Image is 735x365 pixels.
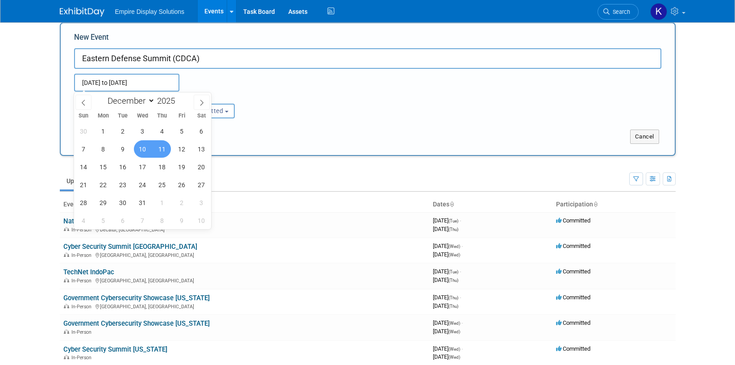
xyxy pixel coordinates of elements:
span: (Thu) [448,295,458,300]
span: In-Person [71,278,94,284]
div: [GEOGRAPHIC_DATA], [GEOGRAPHIC_DATA] [63,251,426,258]
a: Cyber Security Summit [GEOGRAPHIC_DATA] [63,243,197,251]
span: (Thu) [448,278,458,283]
span: January 1, 2026 [154,194,171,211]
a: Sort by Participation Type [593,201,598,208]
span: December 25, 2025 [154,176,171,193]
span: December 24, 2025 [134,176,151,193]
span: Fri [172,113,191,119]
img: Katelyn Hurlock [650,3,667,20]
div: Participation: [174,92,261,103]
span: (Thu) [448,227,458,232]
span: December 22, 2025 [95,176,112,193]
span: (Wed) [448,347,460,352]
th: Dates [429,197,552,212]
span: Sun [74,113,94,119]
span: - [461,345,463,352]
span: December 16, 2025 [114,158,132,176]
span: In-Person [71,329,94,335]
span: December 23, 2025 [114,176,132,193]
span: January 10, 2026 [193,212,210,229]
span: December 15, 2025 [95,158,112,176]
label: New Event [74,32,109,46]
a: Cyber Security Summit [US_STATE] [63,345,167,353]
a: Government Cybersecurity Showcase [US_STATE] [63,319,210,327]
select: Month [104,95,155,106]
span: December 3, 2025 [134,122,151,140]
span: December 27, 2025 [193,176,210,193]
span: December 21, 2025 [75,176,92,193]
span: December 5, 2025 [173,122,191,140]
span: January 9, 2026 [173,212,191,229]
span: January 5, 2026 [95,212,112,229]
span: (Tue) [448,269,458,274]
img: In-Person Event [64,355,69,359]
span: [DATE] [433,251,460,258]
span: - [461,243,463,249]
span: Committed [556,294,590,301]
th: Participation [552,197,676,212]
span: Wed [133,113,152,119]
span: [DATE] [433,268,461,275]
span: In-Person [71,252,94,258]
span: [DATE] [433,243,463,249]
span: [DATE] [433,319,463,326]
span: - [460,268,461,275]
span: January 3, 2026 [193,194,210,211]
input: Year [155,96,182,106]
span: [DATE] [433,226,458,232]
span: January 2, 2026 [173,194,191,211]
span: December 17, 2025 [134,158,151,176]
span: In-Person [71,304,94,310]
a: Government Cybersecurity Showcase [US_STATE] [63,294,210,302]
a: National Cyber Summit [63,217,132,225]
span: Empire Display Solutions [115,8,185,15]
div: [GEOGRAPHIC_DATA], [GEOGRAPHIC_DATA] [63,277,426,284]
span: - [460,217,461,224]
span: Search [610,8,630,15]
span: (Wed) [448,244,460,249]
img: In-Person Event [64,278,69,282]
div: Decatur, [GEOGRAPHIC_DATA] [63,226,426,233]
span: January 7, 2026 [134,212,151,229]
span: November 30, 2025 [75,122,92,140]
span: (Wed) [448,321,460,326]
span: [DATE] [433,345,463,352]
img: ExhibitDay [60,8,104,17]
span: - [460,294,461,301]
span: December 10, 2025 [134,140,151,158]
span: Committed [556,243,590,249]
span: [DATE] [433,302,458,309]
span: December 7, 2025 [75,140,92,158]
img: In-Person Event [64,252,69,257]
span: [DATE] [433,277,458,283]
span: In-Person [71,355,94,361]
span: In-Person [71,227,94,233]
span: December 29, 2025 [95,194,112,211]
span: December 6, 2025 [193,122,210,140]
span: [DATE] [433,294,461,301]
span: Committed [556,217,590,224]
span: (Tue) [448,218,458,223]
span: January 8, 2026 [154,212,171,229]
span: (Wed) [448,329,460,334]
span: Thu [152,113,172,119]
span: December 12, 2025 [173,140,191,158]
span: December 1, 2025 [95,122,112,140]
span: December 11, 2025 [154,140,171,158]
input: Name of Trade Show / Conference [74,48,661,69]
a: Search [598,4,639,20]
span: December 19, 2025 [173,158,191,176]
span: Committed [556,268,590,275]
span: (Wed) [448,252,460,257]
span: Sat [191,113,211,119]
span: [DATE] [433,328,460,335]
span: Mon [93,113,113,119]
div: [GEOGRAPHIC_DATA], [GEOGRAPHIC_DATA] [63,302,426,310]
span: Committed [556,345,590,352]
span: December 13, 2025 [193,140,210,158]
span: - [461,319,463,326]
span: December 8, 2025 [95,140,112,158]
th: Event [60,197,429,212]
span: [DATE] [433,217,461,224]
